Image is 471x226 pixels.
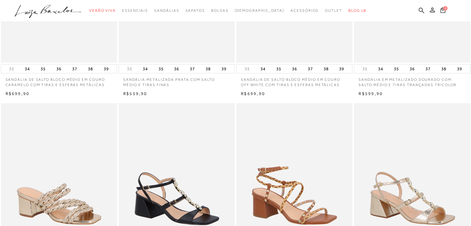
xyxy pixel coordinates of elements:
[220,64,228,73] button: 39
[7,66,16,72] button: 33
[188,64,197,73] button: 37
[290,5,319,16] a: categoryNavScreenReaderText
[234,5,284,16] a: noSubCategoriesText
[325,8,342,13] span: Outlet
[89,8,116,13] span: Verão Viva
[70,64,79,73] button: 37
[39,64,47,73] button: 35
[348,8,366,13] span: BLOG LB
[86,64,95,73] button: 38
[125,66,134,72] button: 33
[439,64,448,73] button: 38
[119,73,235,88] a: SANDÁLIA METALIZADA PRATA COM SALTO MÉDIO E TIRAS FINAS
[89,5,116,16] a: categoryNavScreenReaderText
[1,73,117,88] a: SANDÁLIA DE SALTO BLOCO MÉDIO EM COURO CARAMELO COM TIRAS E ESFERAS METÁLICAS
[376,64,385,73] button: 34
[455,64,464,73] button: 39
[122,8,148,13] span: Essenciais
[211,8,229,13] span: Bolsas
[154,5,179,16] a: categoryNavScreenReaderText
[325,5,342,16] a: categoryNavScreenReaderText
[23,64,32,73] button: 34
[123,91,147,96] span: R$559,90
[321,64,330,73] button: 38
[102,64,111,73] button: 39
[337,64,346,73] button: 39
[234,8,284,13] span: [DEMOGRAPHIC_DATA]
[392,64,401,73] button: 35
[241,91,265,96] span: R$699,90
[354,73,470,88] a: SANDÁLIA EM METALIZADO DOURADO COM SALTO MÉDIO E TIRAS TRANÇADAS TRICOLOR
[290,64,299,73] button: 36
[438,7,447,15] button: 0
[259,64,267,73] button: 34
[359,91,383,96] span: R$599,90
[360,66,369,72] button: 33
[55,64,63,73] button: 36
[443,6,447,11] span: 0
[172,64,181,73] button: 36
[154,8,179,13] span: Sandálias
[141,64,150,73] button: 34
[290,8,319,13] span: Acessórios
[424,64,432,73] button: 37
[274,64,283,73] button: 35
[408,64,416,73] button: 36
[156,64,165,73] button: 35
[211,5,229,16] a: categoryNavScreenReaderText
[348,5,366,16] a: BLOG LB
[122,5,148,16] a: categoryNavScreenReaderText
[204,64,212,73] button: 38
[306,64,315,73] button: 37
[236,73,352,88] a: SANDÁLIA DE SALTO BLOCO MÉDIO EM COURO OFF WHITE COM TIRAS E ESFERAS METÁLICAS
[185,8,205,13] span: Sapatos
[185,5,205,16] a: categoryNavScreenReaderText
[243,66,251,72] button: 33
[6,91,30,96] span: R$699,90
